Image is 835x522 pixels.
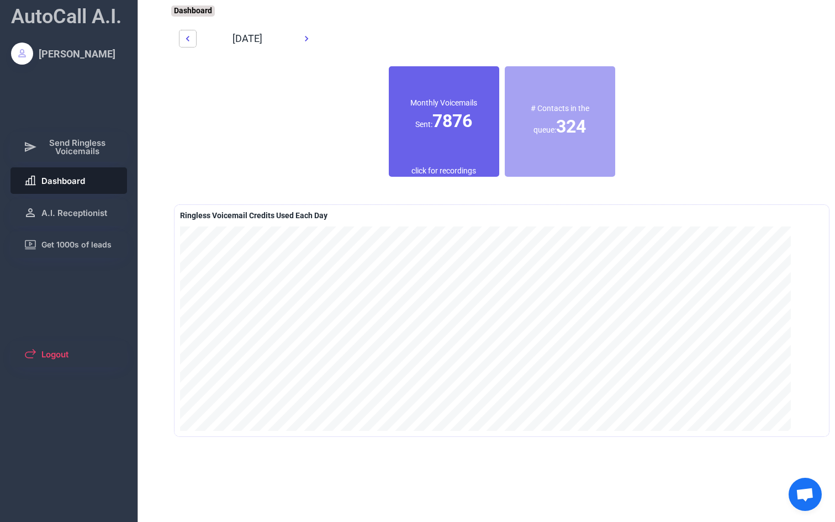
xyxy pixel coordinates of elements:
[389,66,499,166] div: Number of successfully delivered voicemails
[41,177,85,185] span: Dashboard
[789,478,822,511] a: Open chat
[389,98,499,133] div: Monthly Voicemails Sent:
[41,350,68,358] span: Logout
[41,241,112,249] span: Get 1000s of leads
[41,209,107,217] span: A.I. Receptionist
[180,210,327,222] div: A delivered ringless voicemail is 1 credit is if using a pre-recorded message OR 2 credits if usi...
[11,3,121,30] div: AutoCall A.I.
[505,72,615,171] div: Contacts which are awaiting to be dialed (and no voicemail has been left)
[556,116,586,137] font: 324
[10,231,128,258] button: Get 1000s of leads
[41,139,114,155] span: Send Ringless Voicemails
[10,132,128,162] button: Send Ringless Voicemails
[39,47,115,61] div: [PERSON_NAME]
[10,341,128,367] button: Logout
[10,199,128,226] button: A.I. Receptionist
[411,166,476,177] div: click for recordings
[505,103,615,139] div: # Contacts in the queue:
[432,110,472,131] font: 7876
[207,31,287,45] div: [DATE]
[171,6,215,17] div: Dashboard
[10,167,128,194] button: Dashboard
